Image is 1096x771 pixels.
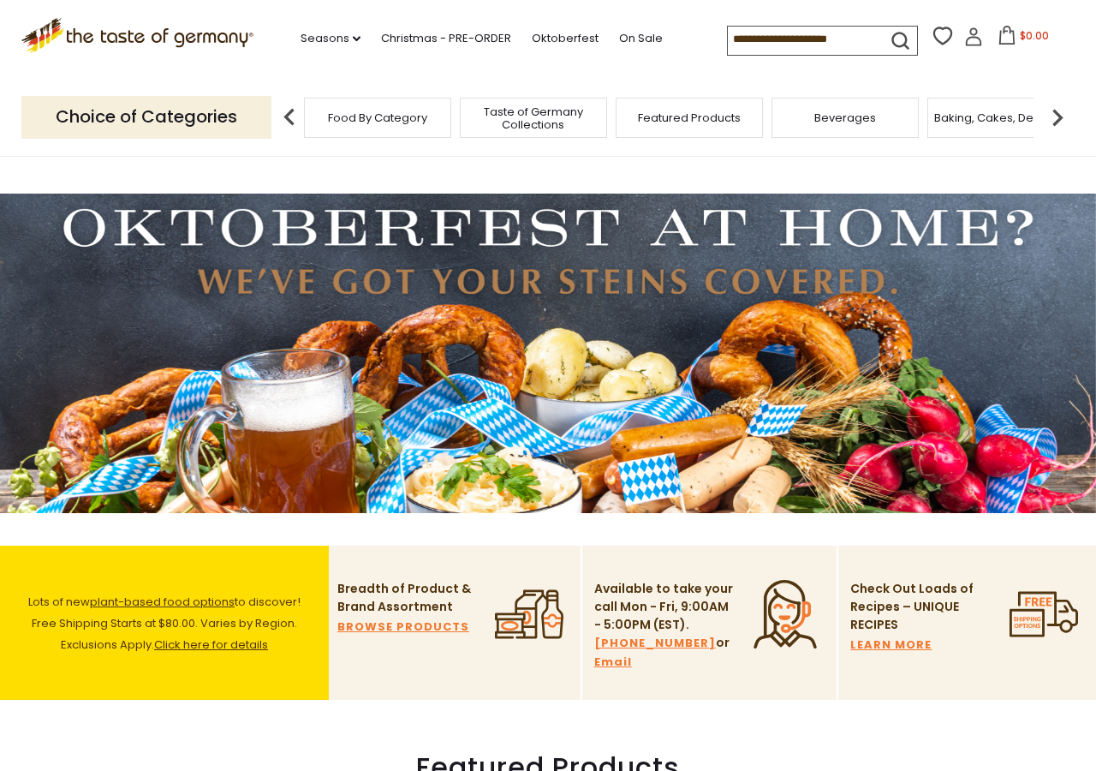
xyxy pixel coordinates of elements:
[1020,28,1049,43] span: $0.00
[850,636,932,654] a: LEARN MORE
[301,29,360,48] a: Seasons
[337,580,479,616] p: Breadth of Product & Brand Assortment
[934,111,1067,124] a: Baking, Cakes, Desserts
[594,634,716,653] a: [PHONE_NUMBER]
[154,637,268,653] a: Click here for details
[337,618,469,637] a: BROWSE PRODUCTS
[21,96,271,138] p: Choice of Categories
[594,653,632,672] a: Email
[986,26,1059,51] button: $0.00
[272,100,307,134] img: previous arrow
[465,105,602,131] a: Taste of Germany Collections
[381,29,511,48] a: Christmas - PRE-ORDER
[28,594,301,653] span: Lots of new to discover! Free Shipping Starts at $80.00. Varies by Region. Exclusions Apply.
[532,29,599,48] a: Oktoberfest
[638,111,741,124] a: Featured Products
[1040,100,1075,134] img: next arrow
[619,29,663,48] a: On Sale
[90,594,235,610] a: plant-based food options
[814,111,876,124] a: Beverages
[850,580,974,634] p: Check Out Loads of Recipes – UNIQUE RECIPES
[594,580,736,672] p: Available to take your call Mon - Fri, 9:00AM - 5:00PM (EST). or
[328,111,427,124] a: Food By Category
